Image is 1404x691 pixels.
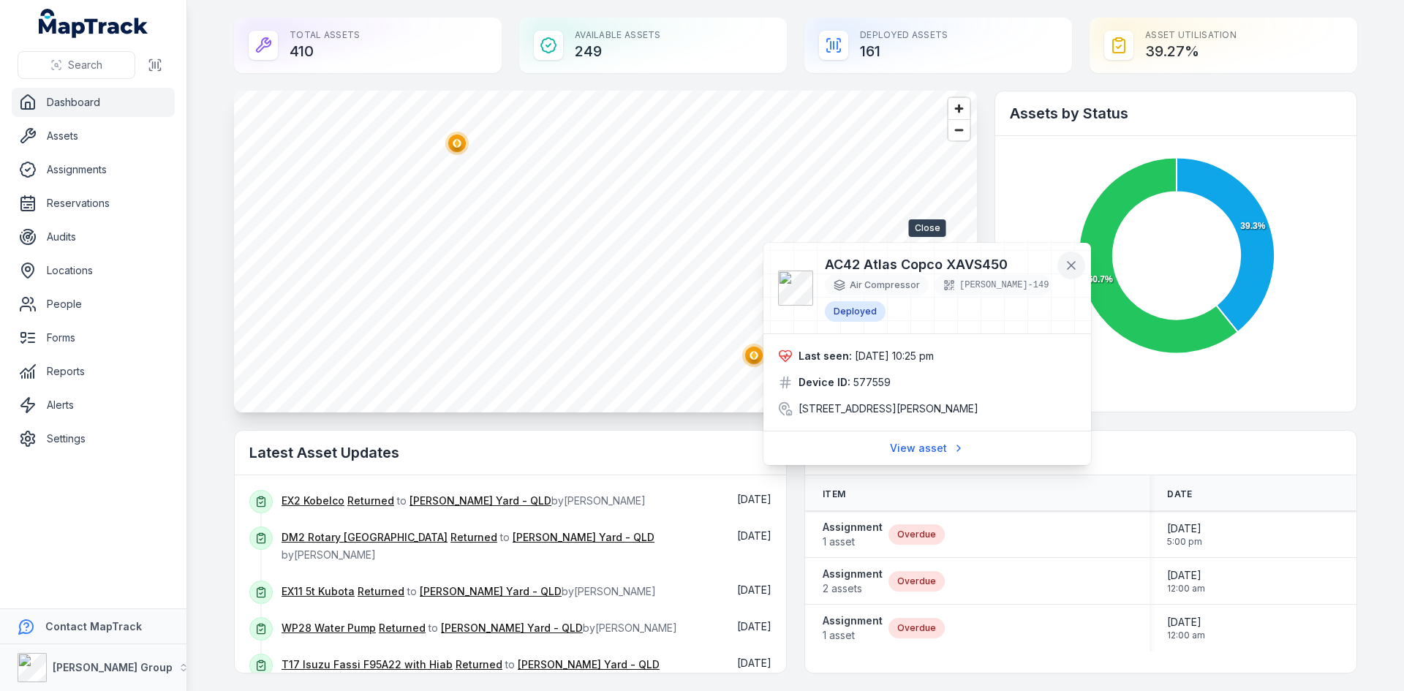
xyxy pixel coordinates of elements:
[1010,103,1342,124] h2: Assets by Status
[1167,488,1192,500] span: Date
[799,401,978,416] span: [STREET_ADDRESS][PERSON_NAME]
[282,657,453,672] a: T17 Isuzu Fassi F95A22 with Hiab
[880,434,974,462] a: View asset
[1167,630,1205,641] span: 12:00 am
[888,618,945,638] div: Overdue
[823,535,883,549] span: 1 asset
[282,621,376,635] a: WP28 Water Pump
[948,98,970,119] button: Zoom in
[12,121,175,151] a: Assets
[737,493,771,505] time: 8/18/2025, 1:55:08 PM
[737,620,771,633] time: 8/18/2025, 1:55:08 PM
[825,301,886,322] div: Deployed
[282,585,656,597] span: to by [PERSON_NAME]
[737,657,771,669] span: [DATE]
[12,357,175,386] a: Reports
[1167,521,1202,536] span: [DATE]
[379,621,426,635] a: Returned
[12,290,175,319] a: People
[1167,568,1205,583] span: [DATE]
[855,350,934,362] span: [DATE] 10:25 pm
[823,581,883,596] span: 2 assets
[18,51,135,79] button: Search
[1167,568,1205,594] time: 8/14/2025, 12:00:00 AM
[441,621,583,635] a: [PERSON_NAME] Yard - QLD
[282,530,448,545] a: DM2 Rotary [GEOGRAPHIC_DATA]
[737,620,771,633] span: [DATE]
[888,571,945,592] div: Overdue
[737,584,771,596] span: [DATE]
[799,375,850,390] strong: Device ID:
[282,658,660,688] span: to by [PERSON_NAME]
[1167,615,1205,630] span: [DATE]
[1167,521,1202,548] time: 6/27/2025, 5:00:00 PM
[282,622,677,634] span: to by [PERSON_NAME]
[282,494,646,507] span: to by [PERSON_NAME]
[825,254,1053,275] h3: AC42 Atlas Copco XAVS450
[347,494,394,508] a: Returned
[456,657,502,672] a: Returned
[737,584,771,596] time: 8/18/2025, 1:55:08 PM
[823,613,883,628] strong: Assignment
[823,567,883,581] strong: Assignment
[855,350,934,362] time: 7/14/2025, 10:25:11 PM
[282,531,654,561] span: to by [PERSON_NAME]
[234,91,977,412] canvas: Map
[12,155,175,184] a: Assignments
[282,494,344,508] a: EX2 Kobelco
[12,222,175,252] a: Audits
[39,9,148,38] a: MapTrack
[12,323,175,352] a: Forms
[737,529,771,542] time: 8/18/2025, 1:55:08 PM
[12,256,175,285] a: Locations
[12,424,175,453] a: Settings
[737,529,771,542] span: [DATE]
[12,390,175,420] a: Alerts
[1167,536,1202,548] span: 5:00 pm
[823,520,883,549] a: Assignment1 asset
[358,584,404,599] a: Returned
[935,275,1052,295] div: [PERSON_NAME]-149
[850,279,920,291] span: Air Compressor
[420,584,562,599] a: [PERSON_NAME] Yard - QLD
[823,628,883,643] span: 1 asset
[1167,583,1205,594] span: 12:00 am
[249,442,771,463] h2: Latest Asset Updates
[823,488,845,500] span: Item
[737,493,771,505] span: [DATE]
[12,189,175,218] a: Reservations
[737,657,771,669] time: 8/18/2025, 1:55:08 PM
[409,494,551,508] a: [PERSON_NAME] Yard - QLD
[1167,615,1205,641] time: 7/31/2025, 12:00:00 AM
[823,613,883,643] a: Assignment1 asset
[513,530,654,545] a: [PERSON_NAME] Yard - QLD
[518,657,660,672] a: [PERSON_NAME] Yard - QLD
[53,661,173,673] strong: [PERSON_NAME] Group
[853,375,891,390] span: 577559
[12,88,175,117] a: Dashboard
[450,530,497,545] a: Returned
[888,524,945,545] div: Overdue
[909,219,946,237] span: Close
[823,520,883,535] strong: Assignment
[948,119,970,140] button: Zoom out
[823,567,883,596] a: Assignment2 assets
[68,58,102,72] span: Search
[799,349,852,363] strong: Last seen:
[45,620,142,633] strong: Contact MapTrack
[282,584,355,599] a: EX11 5t Kubota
